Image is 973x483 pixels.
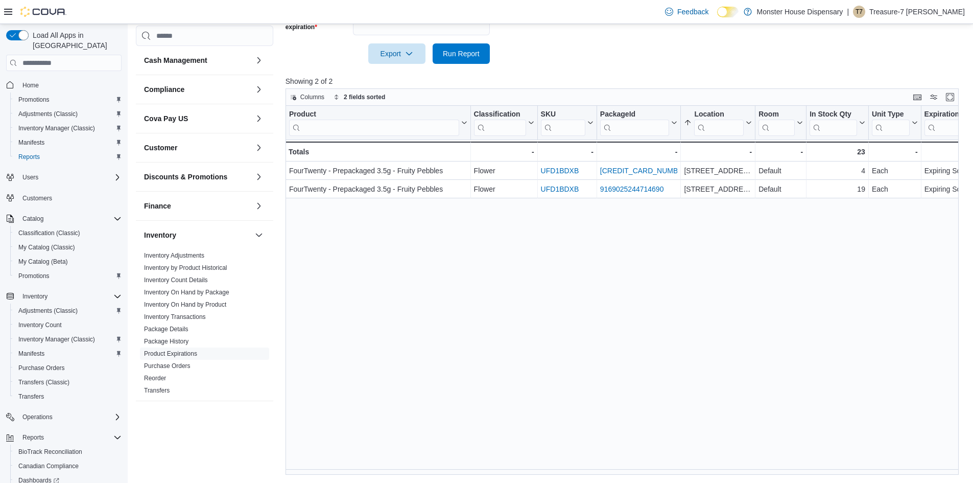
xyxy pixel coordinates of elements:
[2,212,126,226] button: Catalog
[144,264,227,271] a: Inventory by Product Historical
[18,290,52,303] button: Inventory
[14,108,82,120] a: Adjustments (Classic)
[14,390,48,403] a: Transfers
[289,110,467,136] button: Product
[253,54,265,66] button: Cash Management
[136,249,273,401] div: Inventory
[600,146,678,158] div: -
[14,319,66,331] a: Inventory Count
[144,84,251,95] button: Compliance
[14,376,122,388] span: Transfers (Classic)
[10,459,126,473] button: Canadian Compliance
[10,332,126,347] button: Inventory Manager (Classic)
[14,362,69,374] a: Purchase Orders
[144,143,251,153] button: Customer
[14,460,122,472] span: Canadian Compliance
[14,376,74,388] a: Transfers (Classic)
[22,215,43,223] span: Catalog
[847,6,849,18] p: |
[10,135,126,150] button: Manifests
[677,7,708,17] span: Feedback
[872,165,918,177] div: Each
[144,313,206,321] span: Inventory Transactions
[758,183,803,195] div: Default
[473,146,534,158] div: -
[18,213,122,225] span: Catalog
[717,17,718,18] span: Dark Mode
[14,270,54,282] a: Promotions
[10,93,126,107] button: Promotions
[253,171,265,183] button: Discounts & Promotions
[374,43,419,64] span: Export
[18,307,78,315] span: Adjustments (Classic)
[18,462,79,470] span: Canadian Compliance
[144,313,206,320] a: Inventory Transactions
[18,243,75,251] span: My Catalog (Classic)
[144,277,208,284] a: Inventory Count Details
[2,410,126,424] button: Operations
[10,445,126,459] button: BioTrack Reconciliation
[144,84,184,95] h3: Compliance
[14,270,122,282] span: Promotions
[18,364,65,372] span: Purchase Orders
[872,110,910,120] div: Unit Type
[14,256,122,268] span: My Catalog (Beta)
[810,183,865,195] div: 19
[473,110,526,136] div: Classification
[758,110,803,136] button: Room
[22,413,53,421] span: Operations
[10,226,126,240] button: Classification (Classic)
[540,185,579,193] a: UFD1BDXB
[600,110,670,136] div: Package URL
[14,122,122,134] span: Inventory Manager (Classic)
[144,55,251,65] button: Cash Management
[473,110,534,136] button: Classification
[144,143,177,153] h3: Customer
[14,390,122,403] span: Transfers
[600,167,690,175] a: [CREDIT_CARD_NUMBER]
[14,460,83,472] a: Canadian Compliance
[2,191,126,205] button: Customers
[18,96,50,104] span: Promotions
[869,6,965,18] p: Treasure-7 [PERSON_NAME]
[14,319,122,331] span: Inventory Count
[289,110,459,136] div: Product
[10,375,126,389] button: Transfers (Classic)
[144,55,207,65] h3: Cash Management
[14,305,82,317] a: Adjustments (Classic)
[18,78,122,91] span: Home
[872,146,918,158] div: -
[144,201,171,211] h3: Finance
[684,146,752,158] div: -
[10,121,126,135] button: Inventory Manager (Classic)
[144,251,204,260] span: Inventory Adjustments
[253,112,265,125] button: Cova Pay US
[144,230,251,240] button: Inventory
[18,411,57,423] button: Operations
[144,362,191,370] a: Purchase Orders
[22,292,48,301] span: Inventory
[10,150,126,164] button: Reports
[289,146,467,158] div: Totals
[2,430,126,445] button: Reports
[473,183,534,195] div: Flower
[144,201,251,211] button: Finance
[144,350,197,358] span: Product Expirations
[810,165,865,177] div: 4
[10,318,126,332] button: Inventory Count
[600,110,678,136] button: PackageId
[144,362,191,370] span: Purchase Orders
[14,227,84,239] a: Classification (Classic)
[144,301,226,308] a: Inventory On Hand by Product
[10,361,126,375] button: Purchase Orders
[540,167,579,175] a: UFD1BDXB
[872,110,918,136] button: Unit Type
[810,146,865,158] div: 23
[18,139,44,147] span: Manifests
[928,91,940,103] button: Display options
[443,49,480,59] span: Run Report
[14,446,86,458] a: BioTrack Reconciliation
[253,83,265,96] button: Compliance
[717,7,739,17] input: Dark Mode
[18,171,122,183] span: Users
